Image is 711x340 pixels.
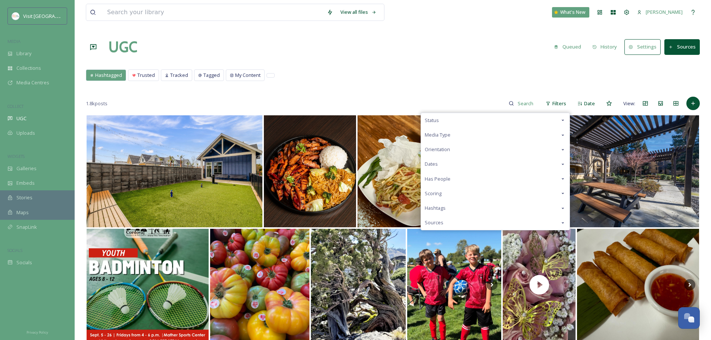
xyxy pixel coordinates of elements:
[633,5,686,19] a: [PERSON_NAME]
[16,79,49,86] span: Media Centres
[425,205,446,212] span: Hashtags
[170,72,188,79] span: Tracked
[16,165,37,172] span: Galleries
[678,307,700,329] button: Open Chat
[264,115,356,227] img: When you’re hungry, there’s nothing like extra protein on your plate. Add extra protein to your p...
[425,175,450,183] span: Has People
[235,72,261,79] span: My Content
[337,5,380,19] a: View all files
[552,7,589,18] a: What's New
[624,39,664,54] a: Settings
[12,12,19,20] img: images.png
[664,39,700,54] button: Sources
[425,160,438,168] span: Dates
[137,72,155,79] span: Trusted
[87,115,262,227] img: Four-legged friends need a place to play, too 🐾 The dog park at Stone Creek Village is the perfec...
[425,219,443,226] span: Sources
[16,130,35,137] span: Uploads
[646,9,683,15] span: [PERSON_NAME]
[16,115,26,122] span: UGC
[86,100,107,107] span: 1.8k posts
[589,40,625,54] a: History
[103,4,323,21] input: Search your library
[358,115,449,227] img: Introducing …. *Drum Roll* Our delicious Vegan Papaya Salad 🤤 Perfect sweetness. Perfect saltines...
[16,224,37,231] span: SnapLink
[425,117,439,124] span: Status
[514,96,538,111] input: Search
[550,40,585,54] button: Queued
[108,36,137,58] a: UGC
[523,115,699,227] img: Sunny days, fresh air, and a table waiting for you 🧺 Our picnic tables are perfect for lunch brea...
[16,209,29,216] span: Maps
[95,72,122,79] span: Hashtagged
[7,38,21,44] span: MEDIA
[7,153,25,159] span: WIDGETS
[7,103,24,109] span: COLLECT
[589,40,621,54] button: History
[16,50,31,57] span: Library
[16,180,35,187] span: Embeds
[623,100,635,107] span: View:
[16,194,32,201] span: Stories
[203,72,220,79] span: Tagged
[425,190,442,197] span: Scoring
[16,259,32,266] span: Socials
[425,131,450,138] span: Media Type
[26,330,48,335] span: Privacy Policy
[26,327,48,336] a: Privacy Policy
[425,146,450,153] span: Orientation
[552,100,566,107] span: Filters
[23,12,118,19] span: Visit [GEOGRAPHIC_DATA][PERSON_NAME]
[584,100,595,107] span: Date
[16,65,41,72] span: Collections
[7,247,22,253] span: SOCIALS
[624,39,661,54] button: Settings
[550,40,589,54] a: Queued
